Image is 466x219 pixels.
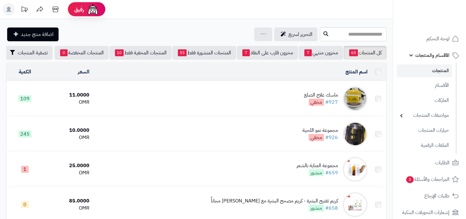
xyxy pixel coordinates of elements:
[242,49,250,56] span: 7
[45,127,89,134] div: 10.0000
[74,6,84,13] span: رفيق
[345,68,368,76] a: اسم المنتج
[406,176,414,183] span: 3
[397,124,452,137] a: خيارات المنتجات
[397,94,452,107] a: الماركات
[325,169,338,177] a: #659
[415,51,449,60] span: الأقسام والمنتجات
[78,68,89,76] a: السعر
[18,131,31,137] span: 245
[178,49,187,56] span: 55
[18,95,31,102] span: 109
[343,86,368,111] img: ماسك علاج الصلع
[237,46,298,60] a: مخزون قارب على النفاذ7
[304,92,338,99] div: ماسك علاج الصلع
[343,192,368,217] img: كريم تفتيح البشرة - كريم مصحح البشرة مع ريتنول مجاناً
[274,27,317,41] a: التحرير لسريع
[45,134,89,141] div: OMR
[397,79,452,92] a: الأقسام
[87,3,99,16] img: ai-face.png
[172,46,236,60] a: المنتجات المنشورة فقط55
[325,204,338,212] a: #658
[344,46,387,60] a: كل المنتجات65
[45,169,89,177] div: OMR
[302,127,338,134] div: مجموعة نمو اللحية
[109,46,172,60] a: المنتجات المخفية فقط10
[424,17,460,31] img: logo-2.png
[406,175,449,184] span: المراجعات والأسئلة
[211,197,338,205] div: كريم تفتيح البشرة - كريم مصحح البشرة مع [PERSON_NAME] مجاناً
[7,27,59,41] a: اضافة منتج جديد
[309,99,324,106] span: مخفي
[397,31,462,46] a: لوحة التحكم
[397,109,452,122] a: مواصفات المنتجات
[402,208,449,217] span: إشعارات التحويلات البنكية
[309,169,324,176] span: منشور
[397,64,452,77] a: المنتجات
[343,157,368,182] img: مجموعة العناية بالشعر
[45,99,89,106] div: OMR
[55,46,109,60] a: المنتجات المخفضة0
[3,46,53,60] button: تصفية المنتجات
[45,92,89,99] div: 11.0000
[309,134,324,141] span: مخفي
[17,3,32,17] a: تحديثات المنصة
[297,162,338,169] div: مجموعة العناية بالشعر
[397,188,462,203] a: طلبات الإرجاع
[21,166,29,173] span: 1
[18,49,48,57] span: تصفية المنتجات
[309,205,324,212] span: منشور
[288,31,312,38] span: التحرير لسريع
[397,155,462,170] a: الطلبات
[424,192,449,200] span: طلبات الإرجاع
[299,46,343,60] a: مخزون منتهي7
[45,197,89,205] div: 85.0000
[397,139,452,152] a: الملفات الرقمية
[21,31,54,38] span: اضافة منتج جديد
[60,49,68,56] span: 0
[19,68,31,76] a: الكمية
[349,49,358,56] span: 65
[325,98,338,106] a: #927
[45,162,89,169] div: 25.0000
[325,134,338,141] a: #926
[343,122,368,147] img: مجموعة نمو اللحية
[426,34,449,43] span: لوحة التحكم
[21,201,29,208] span: 0
[45,205,89,212] div: OMR
[397,172,462,187] a: المراجعات والأسئلة3
[435,158,449,167] span: الطلبات
[115,49,124,56] span: 10
[304,49,312,56] span: 7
